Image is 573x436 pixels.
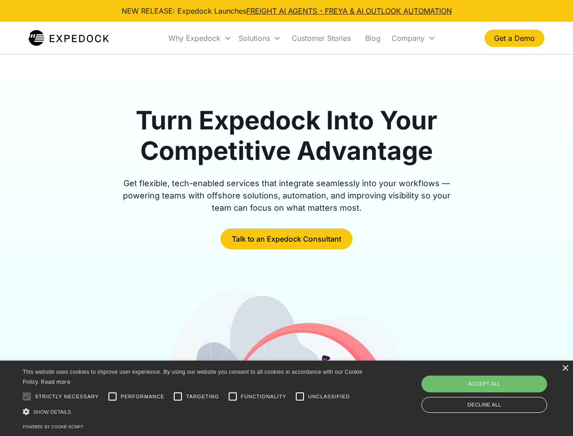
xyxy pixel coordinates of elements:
[308,393,350,401] span: Unclassified
[422,338,573,436] iframe: Chat Widget
[220,228,353,249] a: Talk to an Expedock Consultant
[239,34,270,43] div: Solutions
[168,34,220,43] div: Why Expedock
[33,409,71,415] span: Show details
[113,105,461,166] h1: Turn Expedock Into Your Competitive Advantage
[35,393,99,401] span: Strictly necessary
[165,23,235,54] div: Why Expedock
[121,393,165,401] span: Performance
[41,378,70,385] a: Read more
[358,23,388,54] a: Blog
[23,369,362,386] span: This website uses cookies to improve user experience. By using our website you consent to all coo...
[29,29,109,47] img: Expedock Logo
[235,23,284,54] div: Solutions
[241,393,286,401] span: Functionality
[23,424,83,429] a: Powered by cookie-script
[284,23,358,54] a: Customer Stories
[122,5,452,16] div: NEW RELEASE: Expedock Launches
[23,407,366,416] div: Show details
[186,393,219,401] span: Targeting
[113,177,461,214] div: Get flexible, tech-enabled services that integrate seamlessly into your workflows — powering team...
[246,6,452,15] a: FREIGHT AI AGENTS - FREYA & AI OUTLOOK AUTOMATION
[392,34,425,43] div: Company
[485,30,544,47] a: Get a Demo
[29,29,109,47] a: home
[388,23,439,54] div: Company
